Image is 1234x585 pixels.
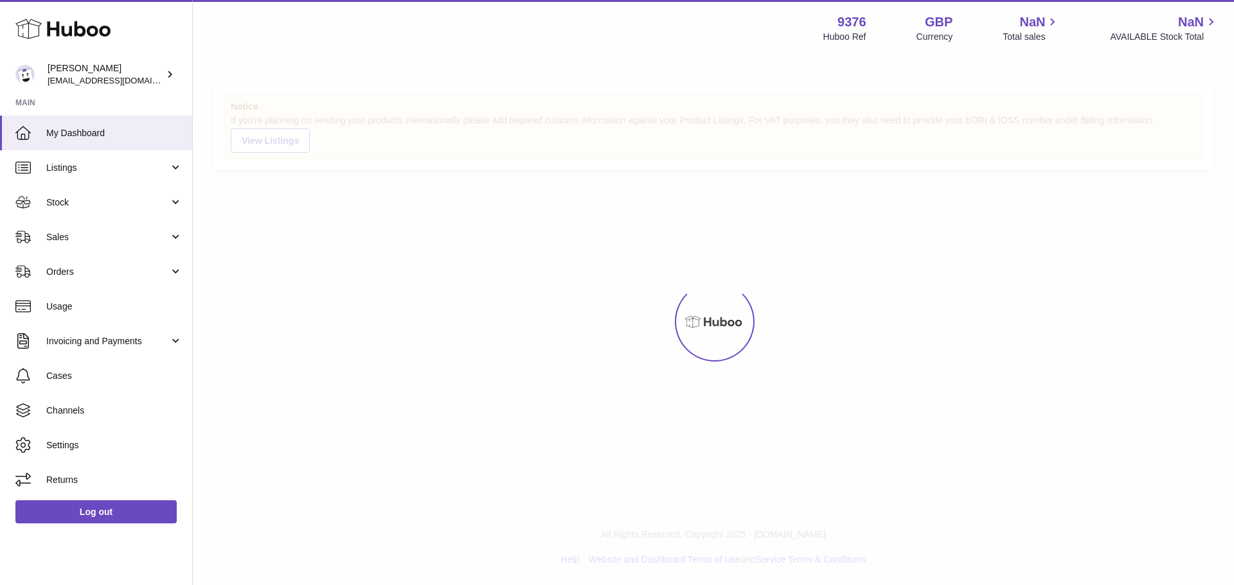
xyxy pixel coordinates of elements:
[1178,13,1204,31] span: NaN
[46,162,169,174] span: Listings
[46,439,183,451] span: Settings
[1110,31,1219,43] span: AVAILABLE Stock Total
[46,370,183,382] span: Cases
[46,335,169,347] span: Invoicing and Payments
[15,500,177,523] a: Log out
[46,266,169,278] span: Orders
[46,231,169,243] span: Sales
[823,31,866,43] div: Huboo Ref
[46,127,183,139] span: My Dashboard
[46,405,183,417] span: Channels
[917,31,953,43] div: Currency
[48,75,189,85] span: [EMAIL_ADDRESS][DOMAIN_NAME]
[1110,13,1219,43] a: NaN AVAILABLE Stock Total
[925,13,952,31] strong: GBP
[15,65,35,84] img: internalAdmin-9376@internal.huboo.com
[1019,13,1045,31] span: NaN
[46,474,183,486] span: Returns
[1003,13,1060,43] a: NaN Total sales
[46,196,169,209] span: Stock
[1003,31,1060,43] span: Total sales
[46,301,183,313] span: Usage
[48,62,163,87] div: [PERSON_NAME]
[837,13,866,31] strong: 9376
